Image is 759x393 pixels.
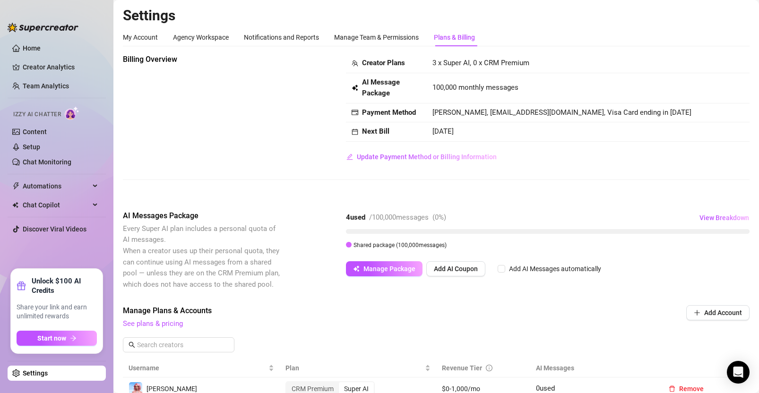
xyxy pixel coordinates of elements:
span: ( 0 %) [432,213,446,222]
strong: Next Bill [362,127,389,136]
a: Content [23,128,47,136]
span: Manage Package [363,265,415,273]
button: Add Account [686,305,750,320]
span: Chat Copilot [23,197,90,213]
span: Plan [285,363,423,373]
div: Manage Team & Permissions [334,32,419,43]
a: Settings [23,369,48,377]
span: plus [694,309,700,316]
a: Creator Analytics [23,60,98,75]
span: 0 used [536,384,555,393]
span: Username [129,363,267,373]
span: Revenue Tier [442,364,482,372]
button: Add AI Coupon [426,261,485,276]
span: View Breakdown [699,214,749,222]
div: Notifications and Reports [244,32,319,43]
span: Shared package ( 100,000 messages) [354,242,447,248]
strong: Unlock $100 AI Credits [32,276,97,295]
a: Team Analytics [23,82,69,90]
strong: Payment Method [362,108,416,117]
span: AI Messages Package [123,210,282,222]
a: Chat Monitoring [23,158,71,166]
a: Setup [23,143,40,151]
a: Home [23,44,41,52]
h2: Settings [123,7,750,25]
button: Manage Package [346,261,423,276]
span: arrow-right [70,335,77,342]
span: Share your link and earn unlimited rewards [17,303,97,321]
div: Agency Workspace [173,32,229,43]
div: My Account [123,32,158,43]
span: search [129,342,135,348]
span: info-circle [486,365,492,371]
span: Update Payment Method or Billing Information [357,153,497,161]
div: Open Intercom Messenger [727,361,750,384]
strong: 4 used [346,213,365,222]
img: logo-BBDzfeDw.svg [8,23,78,32]
span: thunderbolt [12,182,20,190]
span: Add AI Coupon [434,265,478,273]
span: credit-card [352,109,358,116]
span: calendar [352,128,358,135]
span: gift [17,281,26,290]
button: View Breakdown [699,210,750,225]
span: 100,000 monthly messages [432,82,518,94]
span: delete [669,385,675,392]
span: [DATE] [432,127,454,136]
th: Username [123,359,280,377]
input: Search creators [137,340,221,350]
button: Update Payment Method or Billing Information [346,149,497,164]
span: / 100,000 messages [369,213,429,222]
a: Discover Viral Videos [23,225,86,233]
span: Start now [37,334,66,342]
span: Billing Overview [123,54,282,65]
strong: AI Message Package [362,78,400,98]
span: Remove [679,385,704,393]
img: Chat Copilot [12,202,18,208]
div: Plans & Billing [434,32,475,43]
span: team [352,60,358,67]
span: 3 x Super AI, 0 x CRM Premium [432,59,529,67]
img: AI Chatter [65,106,79,120]
span: edit [346,154,353,160]
span: Every Super AI plan includes a personal quota of AI messages. When a creator uses up their person... [123,224,280,289]
span: Automations [23,179,90,194]
th: AI Messages [530,359,655,377]
div: Add AI Messages automatically [509,264,601,274]
span: Manage Plans & Accounts [123,305,622,316]
span: [PERSON_NAME] [147,385,197,393]
a: See plans & pricing [123,319,183,328]
span: Izzy AI Chatter [13,110,61,119]
strong: Creator Plans [362,59,405,67]
span: Add Account [704,309,742,316]
button: Start nowarrow-right [17,331,97,346]
th: Plan [280,359,437,377]
span: [PERSON_NAME], [EMAIL_ADDRESS][DOMAIN_NAME], Visa Card ending in [DATE] [432,108,691,117]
